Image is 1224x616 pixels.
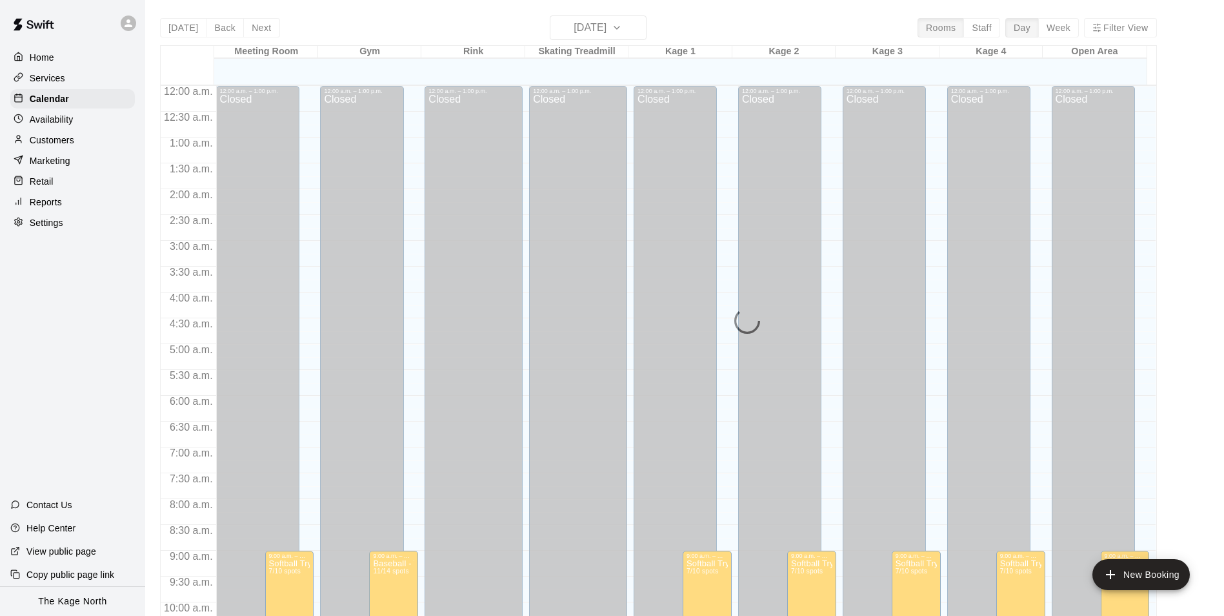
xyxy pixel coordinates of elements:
p: Marketing [30,154,70,167]
span: 8:30 a.m. [166,525,216,536]
div: 12:00 a.m. – 1:00 p.m. [1056,88,1131,94]
div: Rink [421,46,525,58]
p: Services [30,72,65,85]
div: 12:00 a.m. – 1:00 p.m. [951,88,1027,94]
span: 8:00 a.m. [166,499,216,510]
div: Kage 2 [732,46,836,58]
span: 12:00 a.m. [161,86,216,97]
p: Availability [30,113,74,126]
span: 10:00 a.m. [161,602,216,613]
span: 5:00 a.m. [166,344,216,355]
div: 12:00 a.m. – 1:00 p.m. [220,88,296,94]
span: 6:30 a.m. [166,422,216,433]
div: Kage 3 [836,46,939,58]
span: 7/10 spots filled [687,568,718,575]
span: 9:30 a.m. [166,577,216,588]
span: 7/10 spots filled [1000,568,1032,575]
a: Reports [10,192,135,212]
p: Customers [30,134,74,147]
div: Kage 1 [628,46,732,58]
div: Kage 4 [939,46,1043,58]
span: 1:30 a.m. [166,163,216,174]
p: Home [30,51,54,64]
div: 12:00 a.m. – 1:00 p.m. [637,88,713,94]
span: 6:00 a.m. [166,396,216,407]
div: 12:00 a.m. – 1:00 p.m. [428,88,519,94]
div: Skating Treadmill [525,46,628,58]
div: 9:00 a.m. – 3:00 p.m. [269,553,310,559]
div: 9:00 a.m. – 3:00 p.m. [1105,553,1146,559]
span: 12:30 a.m. [161,112,216,123]
a: Calendar [10,89,135,108]
a: Retail [10,172,135,191]
a: Marketing [10,151,135,170]
span: 1:00 a.m. [166,138,216,149]
span: 3:00 a.m. [166,241,216,252]
a: Services [10,68,135,88]
div: 12:00 a.m. – 1:00 p.m. [847,88,922,94]
span: 2:00 a.m. [166,189,216,200]
button: add [1092,559,1190,590]
div: Open Area [1043,46,1146,58]
a: Home [10,48,135,67]
div: 9:00 a.m. – 3:00 p.m. [1000,553,1041,559]
div: 9:00 a.m. – 3:00 p.m. [373,553,414,559]
span: 7/10 spots filled [791,568,823,575]
p: Copy public page link [26,568,114,581]
span: 3:30 a.m. [166,267,216,278]
p: Contact Us [26,498,72,511]
div: 12:00 a.m. – 1:00 p.m. [742,88,818,94]
p: Settings [30,216,63,229]
div: 9:00 a.m. – 3:00 p.m. [687,553,728,559]
div: 12:00 a.m. – 1:00 p.m. [324,88,399,94]
p: The Kage North [38,595,107,608]
p: Calendar [30,92,69,105]
p: Retail [30,175,54,188]
p: View public page [26,545,96,558]
a: Customers [10,130,135,150]
span: 4:00 a.m. [166,293,216,303]
div: Meeting Room [214,46,317,58]
span: 11/14 spots filled [373,568,408,575]
span: 7/10 spots filled [896,568,927,575]
div: 12:00 a.m. – 1:00 p.m. [533,88,623,94]
div: 9:00 a.m. – 3:00 p.m. [896,553,937,559]
span: 2:30 a.m. [166,215,216,226]
span: 7:30 a.m. [166,473,216,484]
p: Reports [30,196,62,209]
span: 7/10 spots filled [269,568,301,575]
a: Availability [10,110,135,129]
p: Help Center [26,522,75,535]
span: 7:00 a.m. [166,447,216,458]
a: Settings [10,213,135,232]
div: 9:00 a.m. – 3:00 p.m. [791,553,832,559]
span: 5:30 a.m. [166,370,216,381]
div: Gym [318,46,421,58]
span: 9:00 a.m. [166,551,216,562]
span: 4:30 a.m. [166,318,216,329]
